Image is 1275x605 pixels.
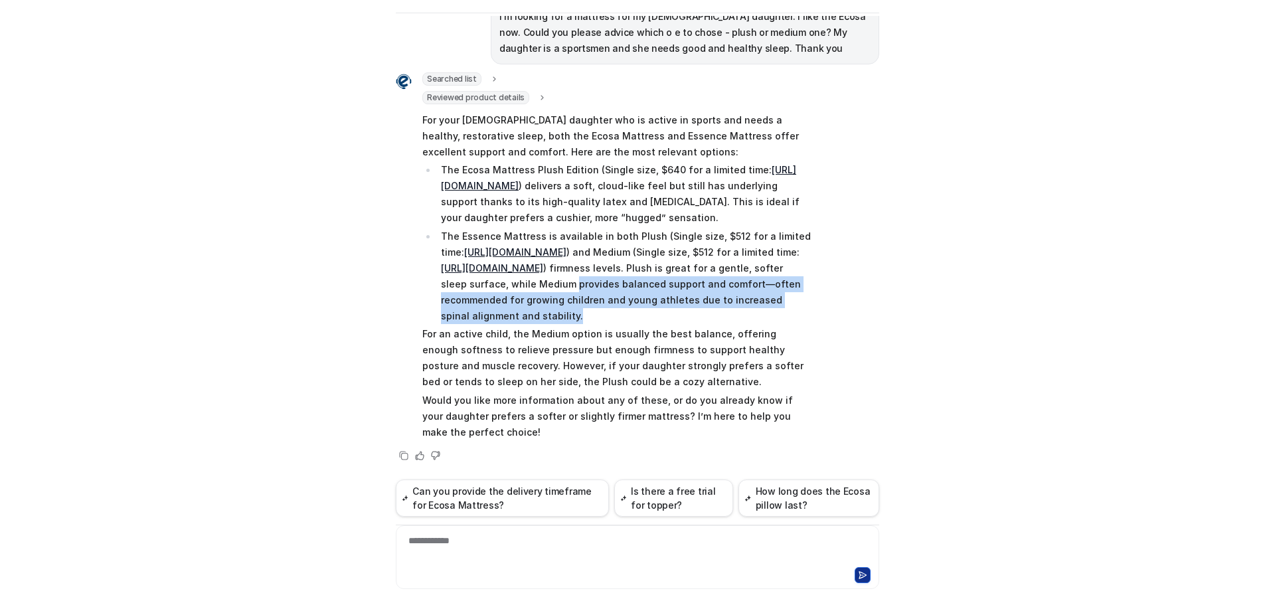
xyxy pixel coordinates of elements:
[441,228,811,324] p: The Essence Mattress is available in both Plush (Single size, $512 for a limited time: ) and Medi...
[614,479,733,517] button: Is there a free trial for topper?
[738,479,879,517] button: How long does the Ecosa pillow last?
[422,326,811,390] p: For an active child, the Medium option is usually the best balance, offering enough softness to r...
[422,392,811,440] p: Would you like more information about any of these, or do you already know if your daughter prefe...
[396,479,609,517] button: Can you provide the delivery timeframe for Ecosa Mattress?
[396,74,412,90] img: Widget
[422,72,481,86] span: Searched list
[441,262,543,274] a: [URL][DOMAIN_NAME]
[441,162,811,226] p: The Ecosa Mattress Plush Edition (Single size, $640 for a limited time: ) delivers a soft, cloud-...
[422,112,811,160] p: For your [DEMOGRAPHIC_DATA] daughter who is active in sports and needs a healthy, restorative sle...
[422,91,529,104] span: Reviewed product details
[464,246,566,258] a: [URL][DOMAIN_NAME]
[499,9,871,56] p: I’m looking for a mattress for my [DEMOGRAPHIC_DATA] daughter. I like the Ecosa now. Could you pl...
